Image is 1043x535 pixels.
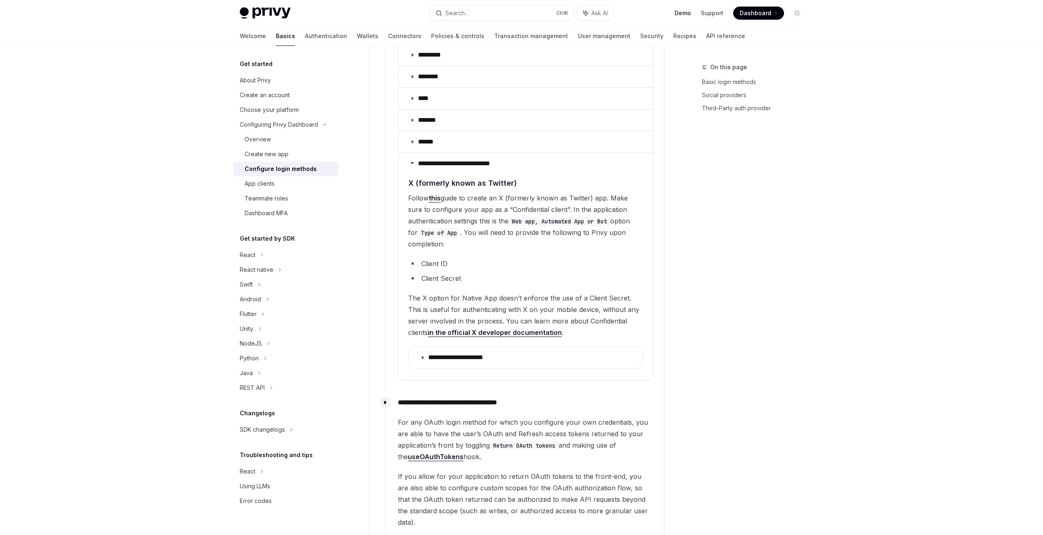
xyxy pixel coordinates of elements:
[673,26,696,46] a: Recipes
[675,9,691,17] a: Demo
[240,339,262,348] div: NodeJS
[408,258,643,269] li: Client ID
[240,90,290,100] div: Create an account
[233,479,338,494] a: Using LLMs
[398,417,654,462] span: For any OAuth login method for which you configure your own credentials, you are able to have the...
[430,6,573,20] button: Search...CtrlK
[233,132,338,147] a: Overview
[233,494,338,508] a: Error codes
[240,26,266,46] a: Welcome
[233,206,338,221] a: Dashboard MFA
[240,294,261,304] div: Android
[240,481,270,491] div: Using LLMs
[240,250,255,260] div: React
[240,7,291,19] img: light logo
[357,26,378,46] a: Wallets
[640,26,664,46] a: Security
[245,164,317,174] div: Configure login methods
[577,6,614,20] button: Ask AI
[408,292,643,338] span: The X option for Native App doesn’t enforce the use of a Client Secret. This is useful for authen...
[733,7,784,20] a: Dashboard
[245,149,289,159] div: Create new app
[740,9,771,17] span: Dashboard
[408,273,643,284] li: Client Secret
[490,441,559,450] code: Return OAuth tokens
[240,496,272,506] div: Error codes
[429,194,441,203] a: this
[408,178,517,189] span: X (formerly known as Twitter)
[240,265,273,275] div: React native
[702,89,810,102] a: Social providers
[233,73,338,88] a: About Privy
[791,7,804,20] button: Toggle dark mode
[240,353,259,363] div: Python
[706,26,745,46] a: API reference
[428,328,562,337] a: in the official X developer documentation
[233,102,338,117] a: Choose your platform
[233,162,338,176] a: Configure login methods
[233,147,338,162] a: Create new app
[408,192,643,250] span: Follow guide to create an X (formerly known as Twitter) app. Make sure to configure your app as a...
[240,59,273,69] h5: Get started
[233,191,338,206] a: Teammate roles
[240,309,257,319] div: Flutter
[276,26,295,46] a: Basics
[418,228,460,237] code: Type of App
[408,453,464,461] a: useOAuthTokens
[701,9,723,17] a: Support
[240,425,285,435] div: SDK changelogs
[245,134,271,144] div: Overview
[702,102,810,115] a: Third-Party auth provider
[556,10,568,16] span: Ctrl K
[305,26,347,46] a: Authentication
[240,280,253,289] div: Swift
[240,120,318,130] div: Configuring Privy Dashboard
[398,471,654,528] span: If you allow for your application to return OAuth tokens to the front-end, you are also able to c...
[591,9,608,17] span: Ask AI
[494,26,568,46] a: Transaction management
[245,179,275,189] div: App clients
[240,408,275,418] h5: Changelogs
[240,234,295,244] h5: Get started by SDK
[240,450,313,460] h5: Troubleshooting and tips
[240,467,255,476] div: React
[240,368,253,378] div: Java
[431,26,484,46] a: Policies & controls
[240,324,253,334] div: Unity
[388,26,421,46] a: Connectors
[233,88,338,102] a: Create an account
[233,176,338,191] a: App clients
[710,62,747,72] span: On this page
[240,105,299,115] div: Choose your platform
[245,194,288,203] div: Teammate roles
[240,383,265,393] div: REST API
[702,75,810,89] a: Basic login methods
[509,217,610,226] code: Web app, Automated App or Bot
[445,8,468,18] div: Search...
[240,75,271,85] div: About Privy
[245,208,288,218] div: Dashboard MFA
[578,26,630,46] a: User management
